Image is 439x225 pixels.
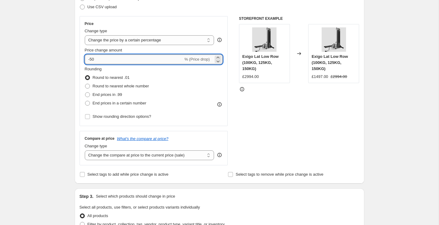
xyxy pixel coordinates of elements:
[93,92,122,97] span: End prices in .99
[239,16,359,21] h6: STOREFRONT EXAMPLE
[93,75,130,80] span: Round to nearest .01
[216,37,223,43] div: help
[87,172,169,177] span: Select tags to add while price change is active
[87,5,117,9] span: Use CSV upload
[96,193,175,199] p: Select which products should change in price
[85,29,107,33] span: Change type
[242,74,259,80] div: £2994.00
[85,54,183,64] input: -15
[236,172,323,177] span: Select tags to remove while price change is active
[85,67,102,71] span: Rounding
[85,144,107,148] span: Change type
[93,84,149,88] span: Round to nearest whole number
[85,48,122,52] span: Price change amount
[242,54,279,71] span: Exigo Lat Low Row (100KG, 125KG, 150KG)
[312,74,328,80] div: £1497.00
[80,193,94,199] h2: Step 3.
[216,152,223,158] div: help
[80,205,200,209] span: Select all products, use filters, or select products variants individually
[85,21,94,26] h3: Price
[93,114,151,119] span: Show rounding direction options?
[330,74,347,80] strike: £2994.00
[252,27,277,52] img: 1045-1LateralLowRow-3000x3000px_80x.jpg
[322,27,346,52] img: 1045-1LateralLowRow-3000x3000px_80x.jpg
[312,54,348,71] span: Exigo Lat Low Row (100KG, 125KG, 150KG)
[184,57,210,62] span: % (Price drop)
[93,101,146,105] span: End prices in a certain number
[117,136,169,141] button: What's the compare at price?
[85,136,115,141] h3: Compare at price
[87,213,108,218] span: All products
